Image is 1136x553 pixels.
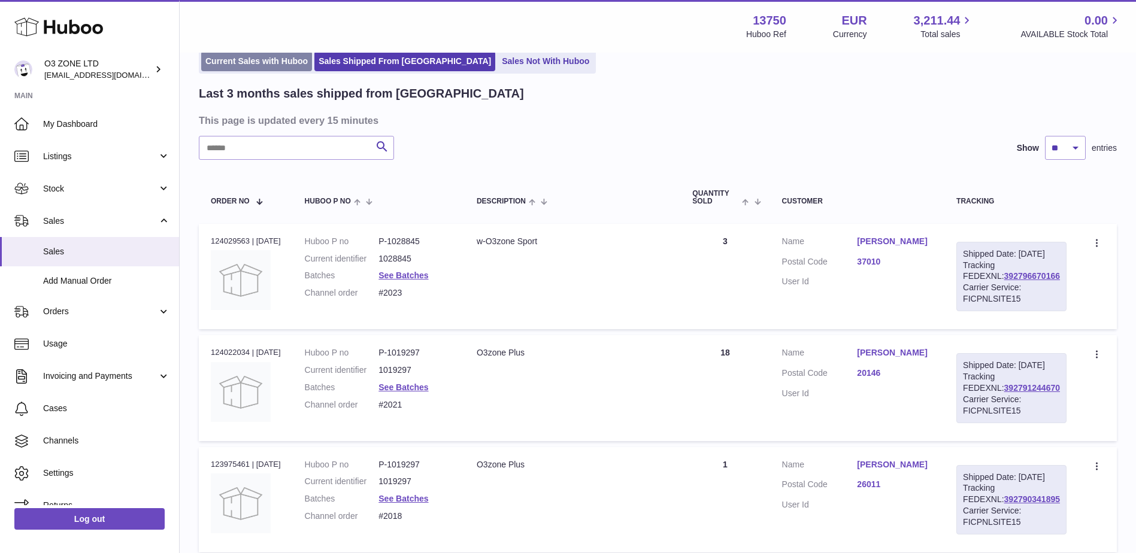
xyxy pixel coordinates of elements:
[378,476,453,487] dd: 1019297
[211,362,271,422] img: no-photo-large.jpg
[43,275,170,287] span: Add Manual Order
[857,459,932,470] a: [PERSON_NAME]
[1084,13,1108,29] span: 0.00
[211,473,271,533] img: no-photo-large.jpg
[956,353,1067,423] div: Tracking FEDEXNL:
[782,236,858,250] dt: Name
[211,250,271,310] img: no-photo-large.jpg
[782,388,858,399] dt: User Id
[782,459,858,473] dt: Name
[14,60,32,78] img: hello@o3zoneltd.co.uk
[498,51,593,71] a: Sales Not With Huboo
[378,236,453,247] dd: P-1028845
[305,382,379,393] dt: Batches
[680,224,770,329] td: 3
[956,197,1067,205] div: Tracking
[211,197,250,205] span: Order No
[857,347,932,358] a: [PERSON_NAME]
[956,242,1067,311] div: Tracking FEDEXNL:
[43,151,157,162] span: Listings
[199,114,1114,127] h3: This page is updated every 15 minutes
[211,459,281,470] div: 123975461 | [DATE]
[43,467,170,479] span: Settings
[378,253,453,265] dd: 1028845
[43,246,170,257] span: Sales
[1017,142,1039,154] label: Show
[963,394,1060,417] div: Carrier Service: FICPNLSITE15
[857,479,932,490] a: 26011
[857,367,932,379] a: 20146
[680,447,770,552] td: 1
[305,347,379,358] dt: Huboo P no
[314,51,495,71] a: Sales Shipped From [GEOGRAPHIC_DATA]
[692,190,739,205] span: Quantity Sold
[963,282,1060,305] div: Carrier Service: FICPNLSITE15
[782,367,858,382] dt: Postal Code
[956,465,1067,534] div: Tracking FEDEXNL:
[43,338,170,350] span: Usage
[963,248,1060,260] div: Shipped Date: [DATE]
[211,236,281,247] div: 124029563 | [DATE]
[199,86,524,102] h2: Last 3 months sales shipped from [GEOGRAPHIC_DATA]
[305,399,379,411] dt: Channel order
[963,472,1060,483] div: Shipped Date: [DATE]
[963,505,1060,528] div: Carrier Service: FICPNLSITE15
[477,459,668,470] div: O3zone Plus
[201,51,312,71] a: Current Sales with Huboo
[305,493,379,505] dt: Batches
[914,13,961,29] span: 3,211.44
[680,335,770,440] td: 18
[305,459,379,470] dt: Huboo P no
[477,236,668,247] div: w-O3zone Sport
[782,276,858,287] dt: User Id
[378,459,453,470] dd: P-1019297
[305,364,379,376] dt: Current identifier
[477,197,526,205] span: Description
[43,403,170,414] span: Cases
[378,399,453,411] dd: #2021
[44,58,152,81] div: O3 ZONE LTD
[305,287,379,299] dt: Channel order
[305,511,379,522] dt: Channel order
[1092,142,1117,154] span: entries
[1020,29,1122,40] span: AVAILABLE Stock Total
[44,70,176,80] span: [EMAIL_ADDRESS][DOMAIN_NAME]
[782,256,858,271] dt: Postal Code
[914,13,974,40] a: 3,211.44 Total sales
[782,197,933,205] div: Customer
[43,215,157,227] span: Sales
[1004,271,1060,281] a: 392796670166
[378,347,453,358] dd: P-1019297
[43,183,157,195] span: Stock
[1004,383,1060,393] a: 392791244670
[378,511,453,522] dd: #2018
[305,253,379,265] dt: Current identifier
[305,476,379,487] dt: Current identifier
[14,508,165,530] a: Log out
[43,500,170,511] span: Returns
[753,13,786,29] strong: 13750
[378,271,428,280] a: See Batches
[305,197,351,205] span: Huboo P no
[378,364,453,376] dd: 1019297
[1004,494,1060,504] a: 392790341895
[477,347,668,358] div: O3zone Plus
[305,270,379,281] dt: Batches
[782,499,858,511] dt: User Id
[963,360,1060,371] div: Shipped Date: [DATE]
[857,236,932,247] a: [PERSON_NAME]
[43,435,170,446] span: Channels
[920,29,974,40] span: Total sales
[833,29,867,40] div: Currency
[746,29,786,40] div: Huboo Ref
[211,347,281,358] div: 124022034 | [DATE]
[43,118,170,130] span: My Dashboard
[857,256,932,268] a: 37010
[43,306,157,317] span: Orders
[305,236,379,247] dt: Huboo P no
[43,370,157,382] span: Invoicing and Payments
[378,494,428,503] a: See Batches
[1020,13,1122,40] a: 0.00 AVAILABLE Stock Total
[782,479,858,493] dt: Postal Code
[378,382,428,392] a: See Batches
